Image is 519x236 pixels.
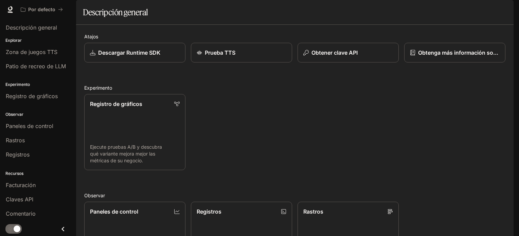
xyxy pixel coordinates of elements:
button: Todos los espacios de trabajo [18,3,66,16]
font: Ejecute pruebas A/B y descubra qué variante mejora mejor las métricas de su negocio. [90,144,162,163]
font: Observar [84,193,105,198]
font: Descripción general [83,7,148,17]
button: Obtener clave API [298,43,399,62]
font: Rastros [303,208,323,215]
font: Prueba TTS [205,49,235,56]
a: Descargar Runtime SDK [84,43,185,62]
a: Obtenga más información sobre el tiempo de ejecución [404,43,505,62]
font: Experimento [84,85,112,91]
a: Registro de gráficosEjecute pruebas A/B y descubra qué variante mejora mejor las métricas de su n... [84,94,185,170]
font: Atajos [84,34,98,39]
font: Por defecto [28,6,55,12]
font: Registro de gráficos [90,101,142,107]
a: Prueba TTS [191,43,292,62]
font: Obtener clave API [311,49,358,56]
font: Paneles de control [90,208,138,215]
font: Descargar Runtime SDK [98,49,160,56]
font: Registros [197,208,221,215]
